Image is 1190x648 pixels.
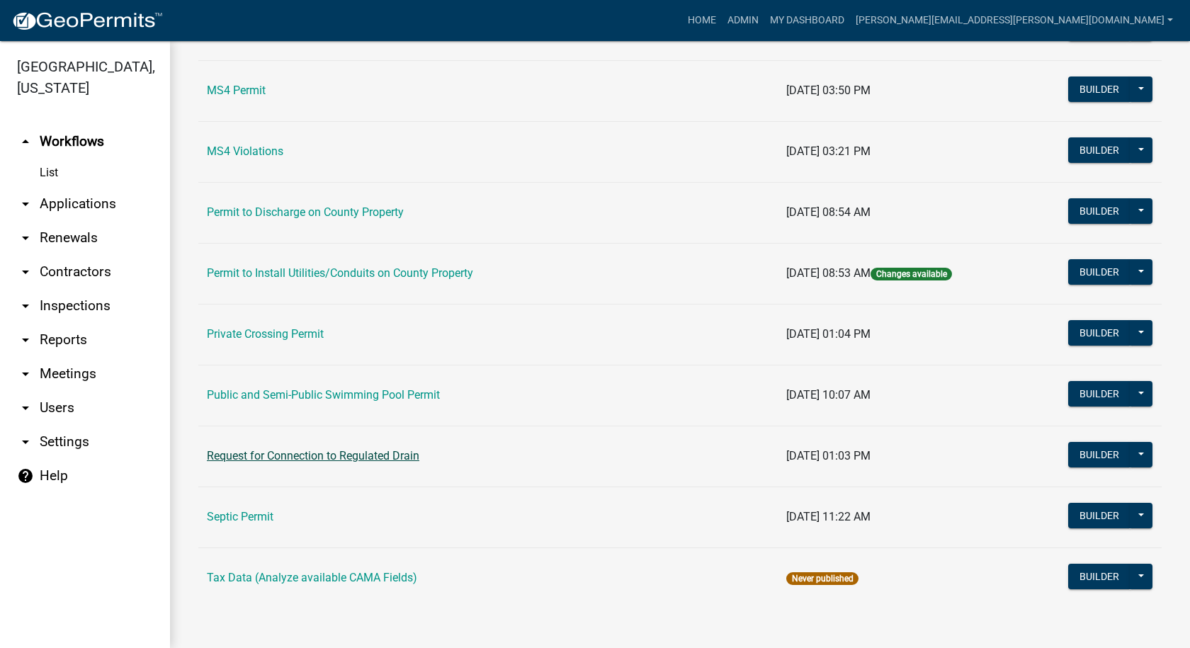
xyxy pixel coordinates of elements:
[786,572,858,585] span: Never published
[786,327,871,341] span: [DATE] 01:04 PM
[850,7,1179,34] a: [PERSON_NAME][EMAIL_ADDRESS][PERSON_NAME][DOMAIN_NAME]
[722,7,764,34] a: Admin
[786,266,871,280] span: [DATE] 08:53 AM
[1068,503,1130,528] button: Builder
[207,510,273,523] a: Septic Permit
[786,388,871,402] span: [DATE] 10:07 AM
[1068,564,1130,589] button: Builder
[682,7,722,34] a: Home
[207,388,440,402] a: Public and Semi-Public Swimming Pool Permit
[786,144,871,158] span: [DATE] 03:21 PM
[786,449,871,462] span: [DATE] 01:03 PM
[17,433,34,450] i: arrow_drop_down
[207,571,417,584] a: Tax Data (Analyze available CAMA Fields)
[17,229,34,246] i: arrow_drop_down
[207,327,324,341] a: Private Crossing Permit
[17,263,34,280] i: arrow_drop_down
[17,297,34,314] i: arrow_drop_down
[786,84,871,97] span: [DATE] 03:50 PM
[17,467,34,484] i: help
[17,195,34,212] i: arrow_drop_down
[207,144,283,158] a: MS4 Violations
[207,266,473,280] a: Permit to Install Utilities/Conduits on County Property
[17,331,34,348] i: arrow_drop_down
[1068,442,1130,467] button: Builder
[786,205,871,219] span: [DATE] 08:54 AM
[17,365,34,382] i: arrow_drop_down
[17,133,34,150] i: arrow_drop_up
[786,510,871,523] span: [DATE] 11:22 AM
[1068,198,1130,224] button: Builder
[207,449,419,462] a: Request for Connection to Regulated Drain
[1068,320,1130,346] button: Builder
[764,7,850,34] a: My Dashboard
[1068,259,1130,285] button: Builder
[1068,381,1130,407] button: Builder
[871,268,951,280] span: Changes available
[207,84,266,97] a: MS4 Permit
[17,399,34,416] i: arrow_drop_down
[207,205,404,219] a: Permit to Discharge on County Property
[1068,137,1130,163] button: Builder
[1068,76,1130,102] button: Builder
